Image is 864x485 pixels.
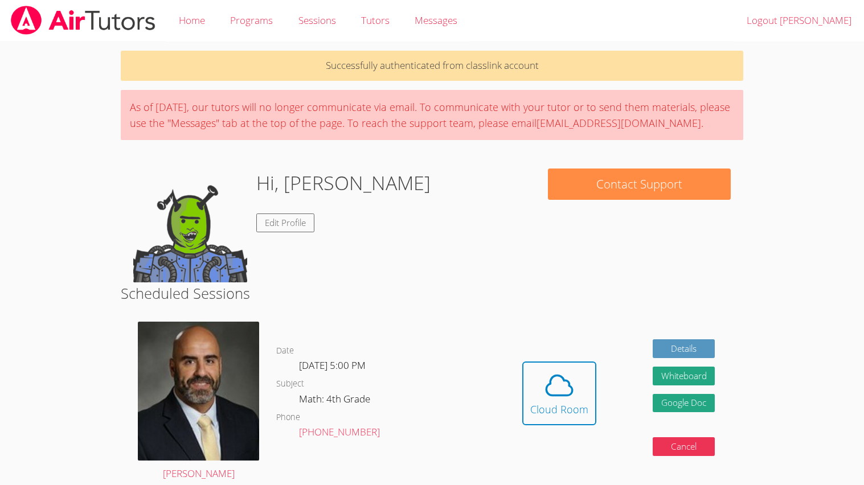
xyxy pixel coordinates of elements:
dt: Subject [276,377,304,391]
button: Whiteboard [653,367,715,385]
h2: Scheduled Sessions [121,282,743,304]
dt: Date [276,344,294,358]
div: As of [DATE], our tutors will no longer communicate via email. To communicate with your tutor or ... [121,90,743,140]
img: default.png [133,168,247,282]
a: Google Doc [653,394,715,413]
img: avatar.png [138,322,259,461]
a: [PERSON_NAME] [138,322,259,482]
img: airtutors_banner-c4298cdbf04f3fff15de1276eac7730deb9818008684d7c2e4769d2f7ddbe033.png [10,6,157,35]
dt: Phone [276,410,300,425]
dd: Math: 4th Grade [299,391,372,410]
div: Cloud Room [530,401,588,417]
span: Messages [415,14,457,27]
h1: Hi, [PERSON_NAME] [256,168,431,198]
button: Cloud Room [522,361,596,425]
button: Contact Support [548,168,730,200]
p: Successfully authenticated from classlink account [121,51,743,81]
a: [PHONE_NUMBER] [299,425,380,438]
a: Details [653,339,715,358]
a: Edit Profile [256,213,314,232]
button: Cancel [653,437,715,456]
span: [DATE] 5:00 PM [299,359,366,372]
